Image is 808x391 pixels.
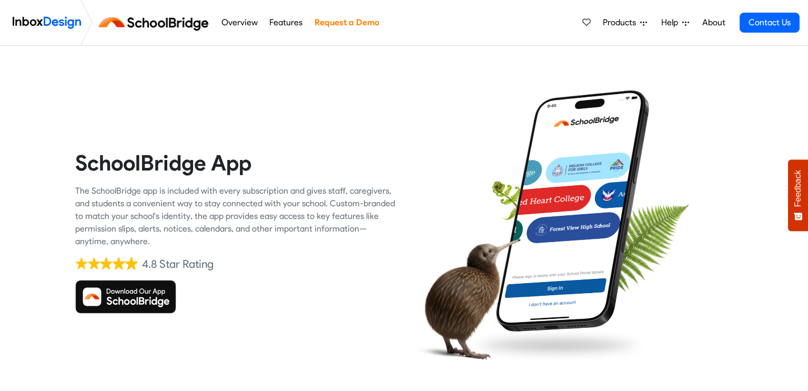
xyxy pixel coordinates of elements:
[75,185,396,248] div: The SchoolBridge app is included with every subscription and gives staff, caregivers, and student...
[793,170,803,207] span: Feedback
[75,149,396,176] heading: SchoolBridge App
[488,89,657,333] img: phone.png
[599,12,651,33] a: Products
[699,12,728,33] a: About
[75,280,176,314] img: Download SchoolBridge App
[466,326,648,365] img: shadow.png
[218,12,260,33] a: Overview
[142,256,214,272] div: 4.8 Star Rating
[661,16,682,29] span: Help
[740,13,800,33] a: Contact Us
[657,12,693,33] a: Help
[603,16,640,29] span: Products
[788,159,808,231] button: Feedback - Show survey
[97,10,215,35] img: schoolbridge logo
[412,229,521,368] img: kiwi_bird.png
[267,12,306,33] a: Features
[311,12,382,33] a: Request a Demo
